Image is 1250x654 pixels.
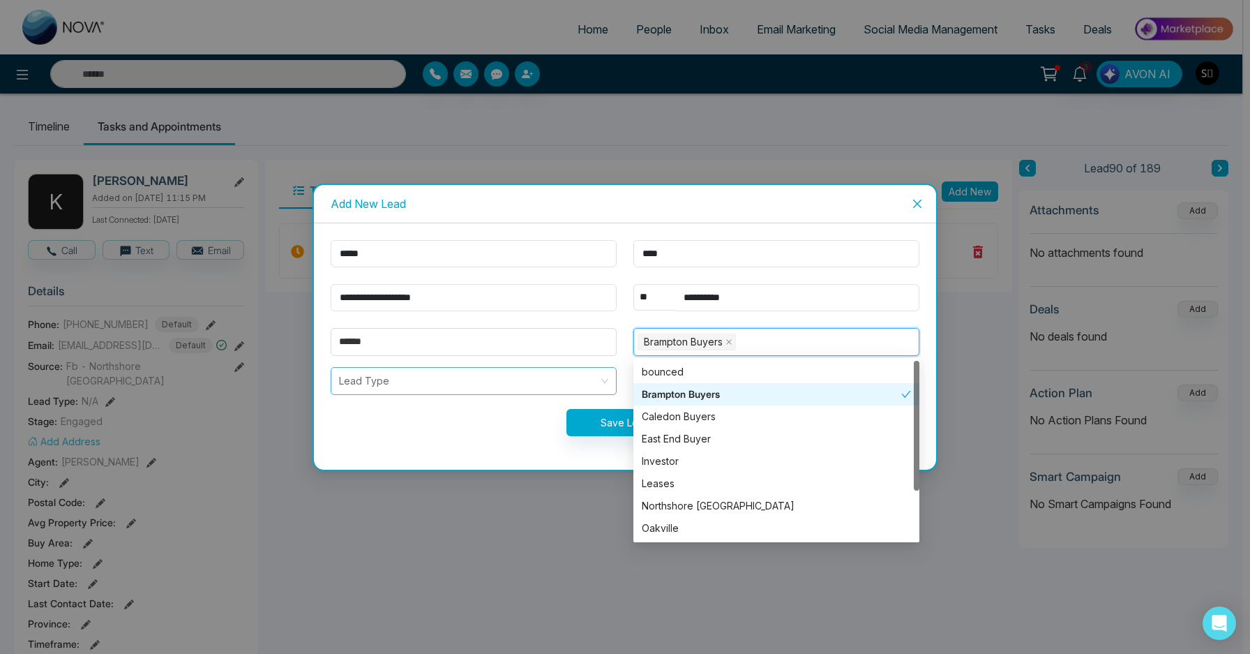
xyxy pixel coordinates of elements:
span: close [725,339,732,345]
span: close [912,198,923,209]
div: Add New Lead [331,196,919,211]
div: Open Intercom Messenger [1203,607,1236,640]
span: Brampton Buyers [638,334,736,350]
div: Northshore Burlington [633,495,919,517]
div: Caledon Buyers [642,409,911,424]
div: Oakville [633,517,919,540]
div: Brampton Buyers [633,383,919,406]
div: Brampton Buyers [642,387,901,402]
div: bounced [633,361,919,383]
div: Investor [633,450,919,473]
div: Oakville [642,521,911,536]
div: Caledon Buyers [633,406,919,428]
div: Northshore [GEOGRAPHIC_DATA] [642,498,911,514]
div: Leases [633,473,919,495]
div: bounced [642,364,911,380]
span: Brampton Buyers [644,334,723,350]
button: Close [898,185,936,223]
button: Save Lead [566,409,684,436]
div: East End Buyer [633,428,919,450]
span: check [901,389,911,399]
div: Leases [642,476,911,491]
div: East End Buyer [642,431,911,447]
div: Investor [642,454,911,469]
